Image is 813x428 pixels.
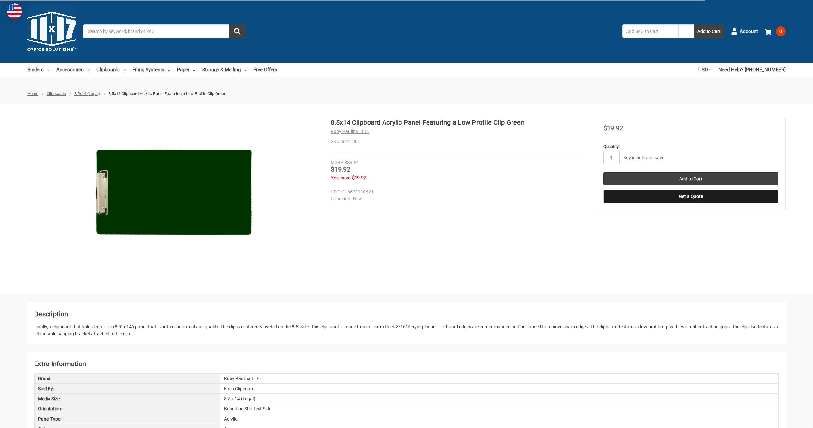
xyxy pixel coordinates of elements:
[698,63,711,77] a: USD
[34,323,779,337] div: Finally, a clipboard that holds legal size (8.5'' x 14'') paper that is both economical and quali...
[331,175,351,181] span: You save
[331,195,582,202] dd: New
[56,63,90,77] a: Accessories
[177,63,195,77] a: Paper
[92,118,255,280] img: 8.5x14 Clipboard Acrylic Panel Featuring a Low Profile Clip Green
[740,28,758,35] span: Account
[220,384,778,393] div: Each Clipboard
[331,195,351,202] dt: Condition:
[331,118,585,127] h1: 8.5x14 Clipboard Acrylic Panel Featuring a Low Profile Clip Green
[220,414,778,424] div: Acrylic
[352,175,366,181] span: $19.92
[220,394,778,404] div: 8.5 x 14 (Legal)
[108,91,226,96] span: 8.5x14 Clipboard Acrylic Panel Featuring a Low Profile Clip Green
[331,189,582,195] dd: 816628010624
[27,7,76,56] img: 11x17.com
[718,63,786,77] a: Need Help? [PHONE_NUMBER]
[74,91,100,96] a: 8.5x14 (Legal)
[603,124,623,132] span: $19.92
[331,129,369,134] a: Ruby Paulina LLC.
[603,172,778,185] input: Add to Cart
[34,309,779,319] h2: Description
[47,91,66,96] a: Clipboards
[331,159,343,166] div: MSRP
[731,23,758,40] a: Account
[344,160,359,165] span: $39.84
[202,63,246,77] a: Storage & Mailing
[133,63,170,77] a: Filing Systems
[623,155,664,160] a: Buy in bulk and save
[220,404,778,414] div: Bound on Shortest Side
[331,165,350,173] span: $19.92
[34,359,779,369] h2: Extra Information
[776,26,786,36] span: 0
[603,143,778,150] label: Quantity:
[622,24,678,38] input: Add SKU to Cart
[83,24,246,38] input: Search by keyword, brand or SKU
[765,23,786,40] a: 0
[35,374,220,383] div: Brand:
[694,24,724,38] button: Add to Cart
[220,374,778,383] div: Ruby Paulina LLC.
[27,91,38,96] a: Home
[35,394,220,404] div: Media Size:
[7,3,22,19] img: duty and tax information for United States
[35,404,220,414] div: Orientation:
[331,138,585,145] dd: 344130
[35,414,220,424] div: Panel Type:
[35,384,220,393] div: Sold By:
[331,189,341,195] dt: UPC:
[96,63,126,77] a: Clipboards
[27,63,49,77] a: Binders
[253,63,277,77] a: Free Offers
[331,138,340,145] dt: SKU:
[603,190,778,203] button: Get a Quote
